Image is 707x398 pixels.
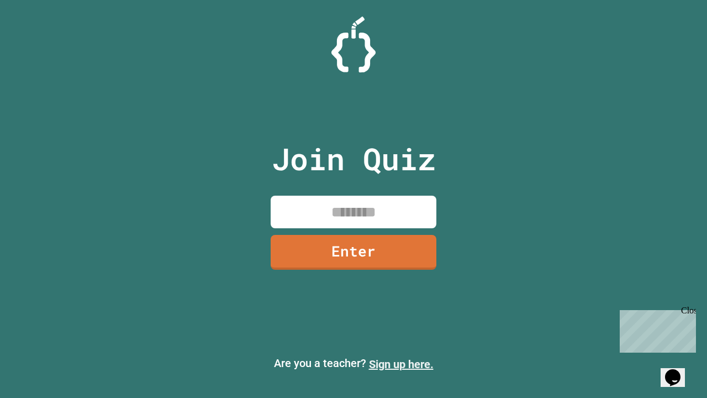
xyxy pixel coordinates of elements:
a: Enter [271,235,436,270]
p: Are you a teacher? [9,355,698,373]
img: Logo.svg [331,17,376,72]
p: Join Quiz [272,136,436,182]
iframe: chat widget [615,306,696,353]
iframe: chat widget [661,354,696,387]
div: Chat with us now!Close [4,4,76,70]
a: Sign up here. [369,358,434,371]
